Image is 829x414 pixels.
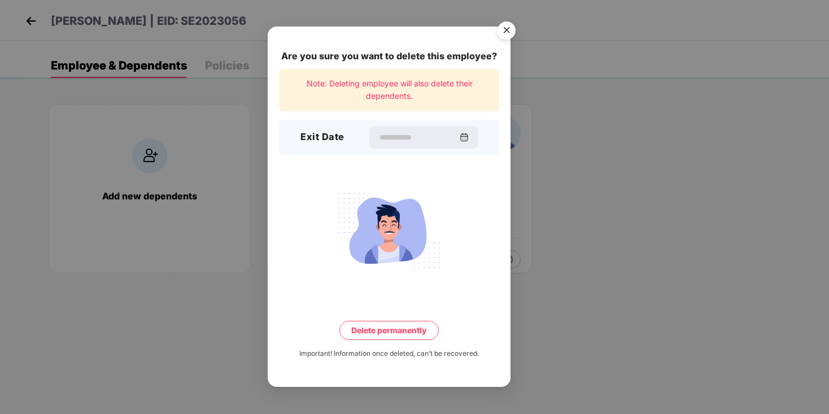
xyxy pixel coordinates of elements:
h3: Exit Date [300,130,344,145]
button: Delete permanently [339,321,439,340]
img: svg+xml;base64,PHN2ZyBpZD0iQ2FsZW5kYXItMzJ4MzIiIHhtbG5zPSJodHRwOi8vd3d3LnczLm9yZy8yMDAwL3N2ZyIgd2... [460,133,469,142]
button: Close [491,16,521,46]
div: Note: Deleting employee will also delete their dependents. [279,69,499,111]
div: Are you sure you want to delete this employee? [279,49,499,63]
img: svg+xml;base64,PHN2ZyB4bWxucz0iaHR0cDovL3d3dy53My5vcmcvMjAwMC9zdmciIHdpZHRoPSIyMjQiIGhlaWdodD0iMT... [326,186,452,274]
div: Important! Information once deleted, can’t be recovered. [299,348,479,359]
img: svg+xml;base64,PHN2ZyB4bWxucz0iaHR0cDovL3d3dy53My5vcmcvMjAwMC9zdmciIHdpZHRoPSI1NiIgaGVpZ2h0PSI1Ni... [491,16,522,48]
